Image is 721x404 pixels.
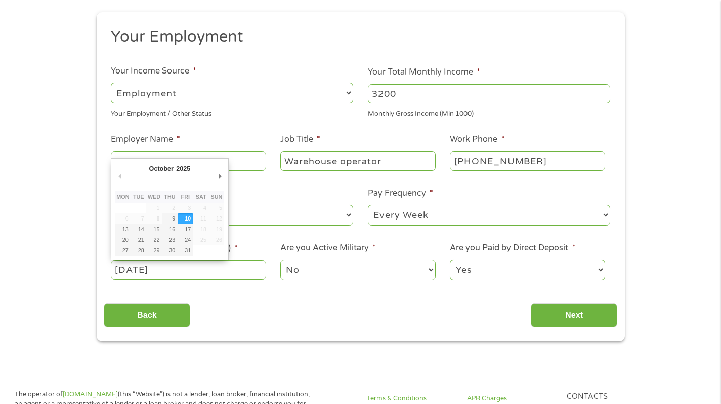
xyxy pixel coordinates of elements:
abbr: Friday [181,194,190,200]
a: Terms & Conditions [367,394,455,403]
div: October [148,162,175,176]
input: Use the arrow keys to pick a date [111,260,266,279]
input: Walmart [111,151,266,170]
button: 29 [146,245,162,256]
div: Your Employment / Other Status [111,105,353,119]
abbr: Saturday [196,194,206,200]
label: Are you Active Military [280,243,376,253]
button: 24 [178,235,193,245]
abbr: Tuesday [133,194,144,200]
abbr: Sunday [211,194,223,200]
button: 14 [131,224,146,235]
h2: Your Employment [111,27,603,47]
button: 28 [131,245,146,256]
label: Are you Paid by Direct Deposit [450,243,575,253]
button: 20 [115,235,131,245]
button: 27 [115,245,131,256]
button: Previous Month [115,170,124,183]
button: 9 [162,213,178,224]
label: Job Title [280,134,320,145]
button: 21 [131,235,146,245]
button: 22 [146,235,162,245]
abbr: Wednesday [148,194,160,200]
button: 10 [178,213,193,224]
button: Next Month [215,170,224,183]
button: 17 [178,224,193,235]
input: Next [531,303,617,328]
input: (231) 754-4010 [450,151,605,170]
button: 16 [162,224,178,235]
label: Work Phone [450,134,504,145]
a: [DOMAIN_NAME] [63,390,118,398]
button: 15 [146,224,162,235]
div: 2025 [175,162,192,176]
a: APR Charges [467,394,555,403]
input: Cashier [280,151,435,170]
abbr: Monday [116,194,129,200]
h4: Contacts [567,392,655,402]
label: Your Total Monthly Income [368,67,480,78]
label: Employer Name [111,134,180,145]
button: 13 [115,224,131,235]
abbr: Thursday [164,194,175,200]
input: 1800 [368,84,610,103]
button: 30 [162,245,178,256]
label: Your Income Source [111,66,196,77]
div: Monthly Gross Income (Min 1000) [368,105,610,119]
button: 31 [178,245,193,256]
button: 23 [162,235,178,245]
label: Pay Frequency [368,188,433,199]
input: Back [104,303,190,328]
